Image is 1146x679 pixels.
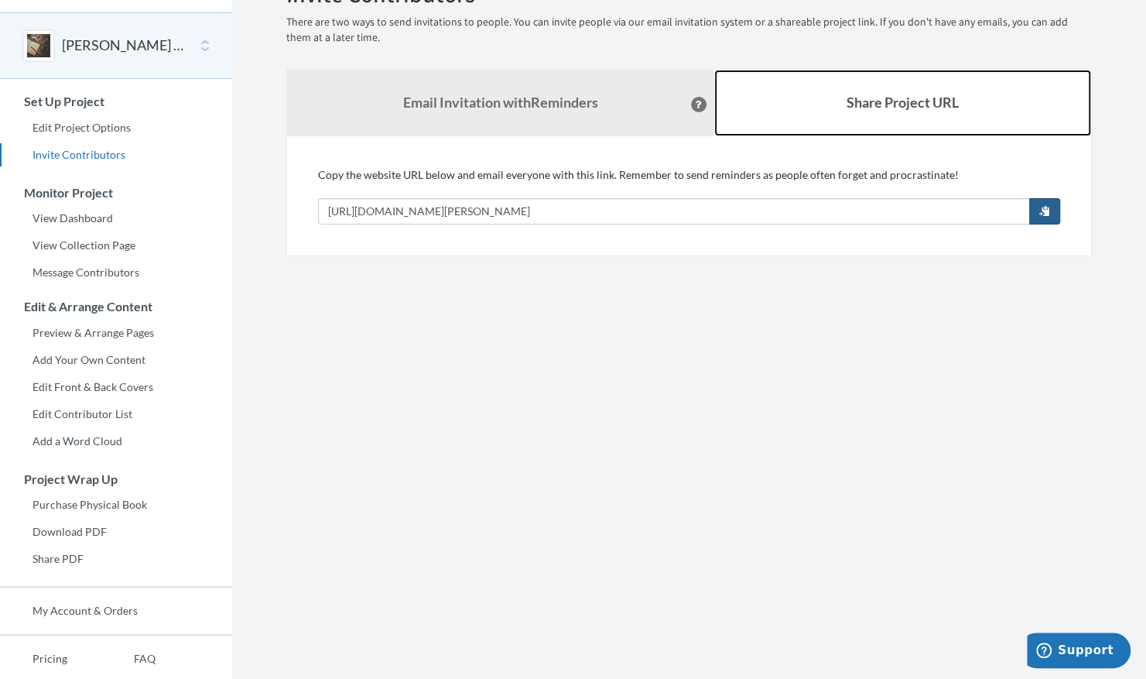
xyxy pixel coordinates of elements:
[847,94,959,111] b: Share Project URL
[1,94,232,108] h3: Set Up Project
[1027,633,1131,671] iframe: Opens a widget where you can chat to one of our agents
[101,647,156,670] a: FAQ
[1,300,232,314] h3: Edit & Arrange Content
[403,94,598,111] strong: Email Invitation with Reminders
[1,472,232,486] h3: Project Wrap Up
[1,186,232,200] h3: Monitor Project
[62,36,187,56] button: [PERSON_NAME] Retirement Memory Book
[318,167,1060,225] div: Copy the website URL below and email everyone with this link. Remember to send reminders as peopl...
[286,15,1092,46] p: There are two ways to send invitations to people. You can invite people via our email invitation ...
